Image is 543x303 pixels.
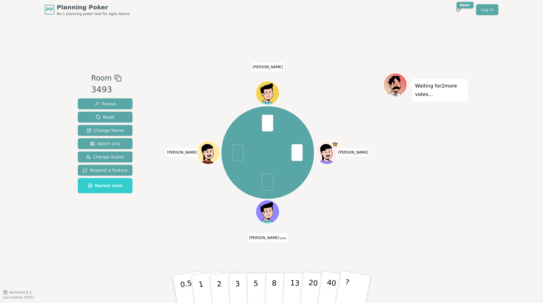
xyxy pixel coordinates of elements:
[337,148,370,157] span: Click to change your name
[476,4,498,15] a: Log in
[332,141,338,147] span: Edgar is the host
[251,63,284,71] span: Click to change your name
[279,237,287,240] span: (you)
[88,183,122,189] span: Named room
[96,114,115,120] span: Reset
[94,101,116,107] span: Reveal
[57,3,130,11] span: Planning Poker
[256,201,279,223] button: Click to change your avatar
[248,234,288,242] span: Click to change your name
[91,84,121,96] div: 3493
[83,167,128,173] span: Request a feature
[78,98,132,109] button: Reveal
[78,165,132,176] button: Request a feature
[78,138,132,149] button: Watch only
[87,127,124,133] span: Change Name
[166,148,199,157] span: Click to change your name
[86,154,125,160] span: Change Avatar
[45,3,130,16] a: PPPlanning PokerNo.1 planning poker tool for agile teams
[78,151,132,162] button: Change Avatar
[78,125,132,136] button: Change Name
[415,82,465,99] p: Waiting for 2 more votes...
[3,296,34,299] span: Last updated: [DATE]
[3,290,32,295] button: Version0.9.2
[453,4,464,15] button: New!
[78,112,132,123] button: Reset
[456,2,474,8] div: New!
[9,290,32,295] span: Version 0.9.2
[90,141,121,147] span: Watch only
[78,178,132,193] button: Named room
[57,11,130,16] span: No.1 planning poker tool for agile teams
[46,6,53,13] span: PP
[91,73,112,84] span: Room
